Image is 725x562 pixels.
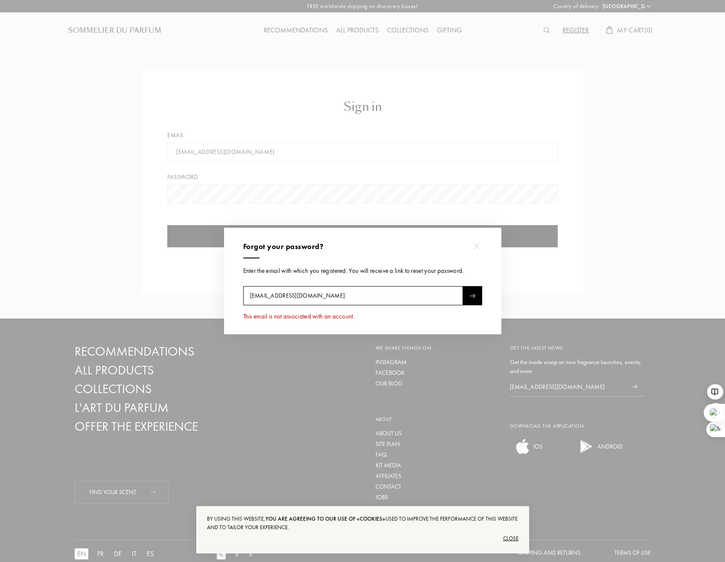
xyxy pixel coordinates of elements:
input: Email [243,286,463,305]
img: cross.svg [474,243,480,249]
div: Close [207,532,518,545]
div: By using this website, used to improve the performance of this website and to tailor your experie... [207,515,518,532]
div: Enter the email with which you registered. You will receive a link to reset your password. [243,266,482,276]
img: news_send.svg [470,294,475,298]
span: you are agreeing to our use of «cookies» [265,515,385,522]
div: This email is not associated with an account. [243,312,482,322]
div: Forgot your password? [243,241,482,252]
